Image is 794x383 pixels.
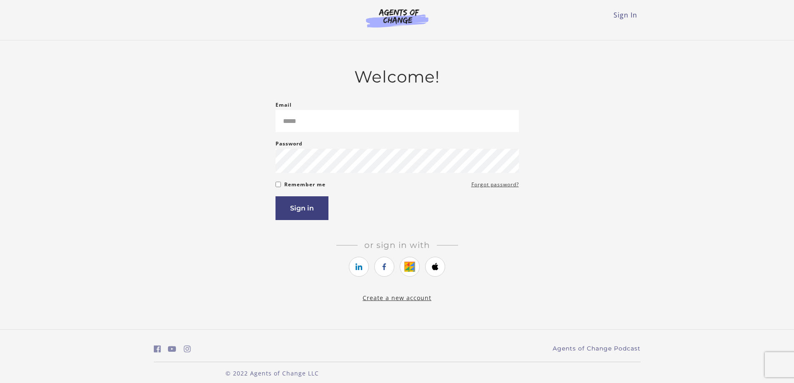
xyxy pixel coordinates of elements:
[357,8,437,28] img: Agents of Change Logo
[358,240,437,250] span: Or sign in with
[400,257,420,277] a: https://courses.thinkific.com/users/auth/google?ss%5Breferral%5D=&ss%5Buser_return_to%5D=&ss%5Bvi...
[284,180,326,190] label: Remember me
[154,369,391,378] p: © 2022 Agents of Change LLC
[168,343,176,355] a: https://www.youtube.com/c/AgentsofChangeTestPrepbyMeaganMitchell (Open in a new window)
[154,345,161,353] i: https://www.facebook.com/groups/aswbtestprep (Open in a new window)
[168,345,176,353] i: https://www.youtube.com/c/AgentsofChangeTestPrepbyMeaganMitchell (Open in a new window)
[553,344,641,353] a: Agents of Change Podcast
[425,257,445,277] a: https://courses.thinkific.com/users/auth/apple?ss%5Breferral%5D=&ss%5Buser_return_to%5D=&ss%5Bvis...
[276,67,519,87] h2: Welcome!
[276,100,292,110] label: Email
[276,196,328,220] button: Sign in
[363,294,431,302] a: Create a new account
[154,343,161,355] a: https://www.facebook.com/groups/aswbtestprep (Open in a new window)
[614,10,637,20] a: Sign In
[471,180,519,190] a: Forgot password?
[184,345,191,353] i: https://www.instagram.com/agentsofchangeprep/ (Open in a new window)
[374,257,394,277] a: https://courses.thinkific.com/users/auth/facebook?ss%5Breferral%5D=&ss%5Buser_return_to%5D=&ss%5B...
[349,257,369,277] a: https://courses.thinkific.com/users/auth/linkedin?ss%5Breferral%5D=&ss%5Buser_return_to%5D=&ss%5B...
[184,343,191,355] a: https://www.instagram.com/agentsofchangeprep/ (Open in a new window)
[276,139,303,149] label: Password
